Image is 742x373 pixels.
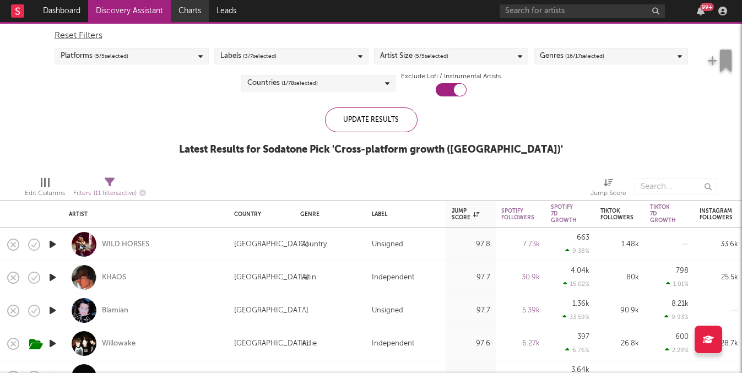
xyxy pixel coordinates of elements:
div: 1.01 % [666,280,689,288]
span: ( 5 / 5 selected) [94,50,128,63]
div: Latin [300,271,316,284]
div: Country [300,238,327,251]
div: 33.59 % [562,313,589,321]
div: Edit Columns [25,173,65,205]
div: [GEOGRAPHIC_DATA] [234,271,308,284]
span: ( 11 filters active) [94,191,137,197]
div: 97.7 [452,271,490,284]
div: 663 [577,234,589,241]
div: Country [234,211,284,218]
div: 6.76 % [565,347,589,354]
div: Spotify 7D Growth [551,204,577,224]
div: 26.8k [600,337,639,350]
div: Jump Score [452,208,479,221]
div: Artist [69,211,218,218]
div: 397 [577,333,589,340]
div: 5.39k [501,304,540,317]
div: 1.36k [572,300,589,307]
a: Willowake [102,339,136,349]
span: ( 5 / 5 selected) [414,50,448,63]
div: Genres [540,50,604,63]
div: 6.27k [501,337,540,350]
input: Search... [635,179,717,195]
div: 9.93 % [664,313,689,321]
div: Spotify Followers [501,208,534,221]
div: Unsigned [372,238,403,251]
div: Independent [372,271,414,284]
div: 7.73k [501,238,540,251]
div: 90.9k [600,304,639,317]
span: ( 1 / 78 selected) [281,77,318,90]
div: Jump Score [591,173,626,205]
div: Filters [73,187,146,201]
div: [GEOGRAPHIC_DATA] [234,337,308,350]
span: ( 16 / 17 selected) [565,50,604,63]
div: 99 + [700,3,714,11]
a: Blamian [102,306,128,316]
div: Label [372,211,435,218]
div: Filters(11 filters active) [73,173,146,205]
div: 8.21k [671,300,689,307]
div: Labels [220,50,277,63]
div: Reset Filters [55,29,688,42]
span: ( 3 / 7 selected) [243,50,277,63]
label: Exclude Lofi / Instrumental Artists [401,70,501,83]
div: 80k [600,271,639,284]
div: Independent [372,337,414,350]
div: Instagram Followers [700,208,733,221]
div: 798 [676,267,689,274]
div: Genre [300,211,355,218]
div: 1.48k [600,238,639,251]
div: 33.6k [700,238,738,251]
div: Jump Score [591,187,626,200]
div: 15.02 % [563,280,589,288]
div: Tiktok 7D Growth [650,204,676,224]
div: Platforms [61,50,128,63]
div: 600 [675,333,689,340]
div: 97.7 [452,304,490,317]
div: Update Results [325,107,418,132]
div: 97.8 [452,238,490,251]
div: Edit Columns [25,187,65,200]
div: 2.29 % [665,347,689,354]
div: Artist Size [380,50,448,63]
div: 30.9k [501,271,540,284]
div: [GEOGRAPHIC_DATA] [234,238,308,251]
div: Latest Results for Sodatone Pick ' Cross-platform growth ([GEOGRAPHIC_DATA]) ' [179,143,563,156]
div: Unsigned [372,304,403,317]
div: Indie [300,337,317,350]
div: 4.04k [571,267,589,274]
input: Search for artists [500,4,665,18]
div: Tiktok Followers [600,208,633,221]
a: WILD HORSES [102,240,149,250]
button: 99+ [697,7,705,15]
div: Countries [247,77,318,90]
div: 9.38 % [565,247,589,255]
div: 25.5k [700,271,738,284]
div: [GEOGRAPHIC_DATA] [234,304,308,317]
div: 97.6 [452,337,490,350]
a: KHAOS [102,273,126,283]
